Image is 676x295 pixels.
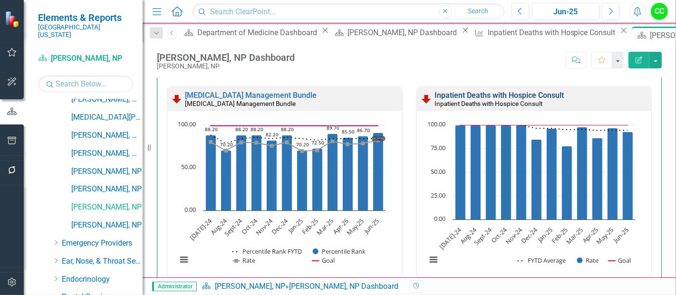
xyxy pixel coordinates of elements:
path: Jul-24, 100. Rate. [455,125,466,219]
div: » [202,281,402,292]
text: Aug-24 [209,216,229,236]
button: Show Percentile Rank [313,247,366,256]
text: 50.00 [181,162,196,171]
text: 0.00 [434,214,445,223]
a: Endocrinology [62,274,143,285]
text: Jun-25 [361,217,380,236]
text: Dec-24 [520,225,540,245]
text: Feb-25 [550,226,570,245]
g: Rate, series 2 of 3. Bar series with 12 bars. [455,125,633,219]
path: Sept-24, 79.59183673. Rate. [240,140,243,144]
text: [DATE]-24 [188,216,214,242]
path: Oct-24, 88.2. Percentile Rank. [251,135,262,210]
button: Show Percentile Rank FYTD [232,247,302,256]
path: Jun-25, 90.9. Percentile Rank. [373,133,384,210]
path: Feb-25, 70.3125. Rate. [316,148,319,152]
text: Goal [618,256,631,265]
button: View chart menu, Chart [427,253,440,266]
path: Jun-25, 92.59259259. Rate. [623,132,633,219]
text: Aug-24 [458,225,478,245]
text: Jan-25 [535,226,554,245]
path: Jul-24, 80. Rate. [209,140,213,144]
text: Sept-24 [222,216,244,238]
span: Search [468,7,488,15]
text: 100.00 [427,120,445,128]
path: Dec-24, 88.2. Percentile Rank. [282,135,292,210]
a: Emergency Providers [62,238,143,249]
a: [PERSON_NAME], NP [71,184,143,195]
a: Inpatient Deaths with Hospice Consult [472,27,618,38]
path: Nov-24, 100. Rate. [516,125,527,219]
path: Sept-24, 100. Rate. [486,125,496,219]
text: 72.50 [311,139,324,146]
path: Aug-24, 100. Rate. [471,125,481,219]
div: Jun-25 [535,6,596,18]
path: Mar-25, 89.7. Percentile Rank. [328,133,338,210]
path: Mar-25, 80.88235294. Rate. [331,139,335,143]
text: 88.20 [205,126,218,133]
text: 88.20 [235,126,248,133]
path: Nov-24, 82.2. Percentile Rank. [267,140,277,210]
text: 85.50 [342,128,355,135]
text: May-25 [345,217,366,237]
input: Search ClearPoint... [193,3,504,20]
path: Mar-25, 97.56097561. Rate. [577,127,588,219]
a: [PERSON_NAME], NP Dashboard [331,27,459,38]
a: Inpatient Deaths with Hospice Consult [435,91,564,100]
text: 25.00 [431,191,445,200]
text: 88.20 [281,126,294,133]
text: Rate [242,256,255,265]
path: Aug-24, 70. Rate. [224,149,228,152]
path: Nov-24, 75.55555556. Rate. [270,144,274,148]
text: Mar-25 [315,217,335,237]
input: Search Below... [38,76,133,92]
g: Goal, series 3 of 3. Line with 12 data points. [459,123,630,127]
div: [PERSON_NAME], NP Dashboard [348,27,460,38]
text: Apr-25 [331,217,350,236]
div: [PERSON_NAME], NP [157,63,295,70]
path: Oct-24, 100. Rate. [501,125,512,219]
path: Feb-25, 77.77777778. Rate. [562,146,572,219]
a: [PERSON_NAME], MD [71,148,143,159]
text: 50.00 [431,167,445,176]
div: Double-Click to Edit [167,86,402,277]
path: May-25, 96.77419355. Rate. [608,128,618,219]
button: CC [651,3,668,20]
text: [DATE]-24 [438,225,464,251]
text: 70.20 [220,141,233,148]
div: Department of Medicine Dashboard [197,27,319,38]
path: Feb-25, 72.5. Percentile Rank. [312,148,323,210]
text: 89.70 [327,124,339,131]
g: Percentile Rank, series 2 of 4. Bar series with 12 bars. [206,133,384,210]
svg: Interactive chart [172,120,390,275]
button: Show Goal [608,257,631,265]
text: 100.00 [178,120,196,128]
svg: Interactive chart [422,120,640,275]
path: Oct-24, 79.16666667. Rate. [255,141,259,144]
text: 0.00 [184,205,196,214]
text: Percentile Rank [322,247,366,256]
path: Dec-24, 79.62962963. Rate. [285,140,289,144]
text: 82.20 [266,131,279,138]
text: Apr-25 [580,226,599,245]
button: View chart menu, Chart [177,253,191,266]
div: [PERSON_NAME], NP Dashboard [157,52,295,63]
a: [MEDICAL_DATA] Management Bundle [185,91,317,100]
div: Chart. Highcharts interactive chart. [172,120,397,275]
text: Dec-24 [270,216,290,236]
button: Jun-25 [532,3,599,20]
path: Jun-25, 82. Rate. [377,138,380,142]
text: Jun-25 [611,226,630,245]
a: Ear, Nose, & Throat Services [62,256,143,267]
path: Sept-24, 88.2. Percentile Rank. [236,135,247,210]
path: Jan-25, 96.2962963. Rate. [547,128,557,219]
text: Nov-24 [503,225,524,246]
button: Show FYTD Average [518,257,567,265]
a: [PERSON_NAME], NP [71,202,143,213]
text: Jan-25 [286,217,305,236]
path: May-25, 78.33333333. Rate. [361,142,365,145]
a: Department of Medicine Dashboard [181,27,319,38]
path: Aug-24, 70.2. Percentile Rank. [221,150,232,210]
text: Goal [322,256,335,265]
